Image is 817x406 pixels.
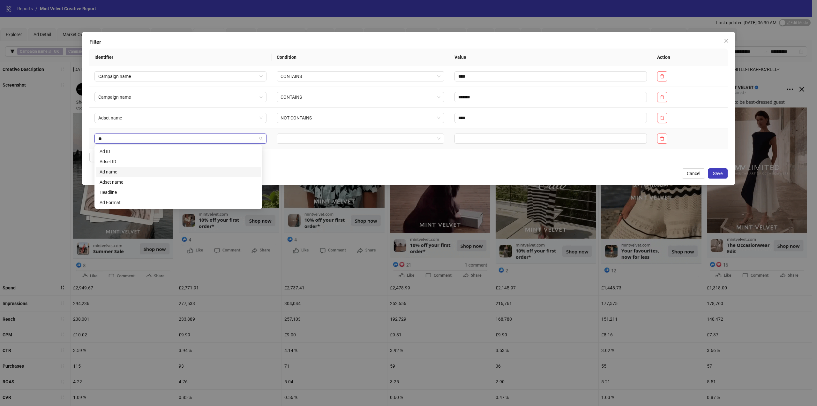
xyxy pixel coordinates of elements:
[100,158,257,165] div: Adset ID
[281,72,441,81] span: CONTAINS
[724,38,729,43] span: close
[272,49,450,66] th: Condition
[660,74,664,79] span: delete
[660,95,664,99] span: delete
[96,167,261,177] div: Ad name
[721,36,731,46] button: Close
[96,157,261,167] div: Adset ID
[89,38,728,46] div: Filter
[281,92,441,102] span: CONTAINS
[100,199,257,206] div: Ad Format
[100,148,257,155] div: Ad ID
[687,171,700,176] span: Cancel
[660,136,664,141] span: delete
[89,49,272,66] th: Identifier
[713,171,723,176] span: Save
[100,189,257,196] div: Headline
[96,187,261,197] div: Headline
[96,197,261,208] div: Ad Format
[100,179,257,186] div: Adset name
[660,116,664,120] span: delete
[708,168,728,179] button: Save
[281,113,441,123] span: NOT CONTAINS
[652,49,728,66] th: Action
[682,168,705,179] button: Cancel
[96,177,261,187] div: Adset name
[89,152,115,162] button: Add
[98,92,263,102] span: Campaign name
[96,146,261,157] div: Ad ID
[100,168,257,175] div: Ad name
[98,113,263,123] span: Adset name
[98,72,263,81] span: Campaign name
[449,49,652,66] th: Value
